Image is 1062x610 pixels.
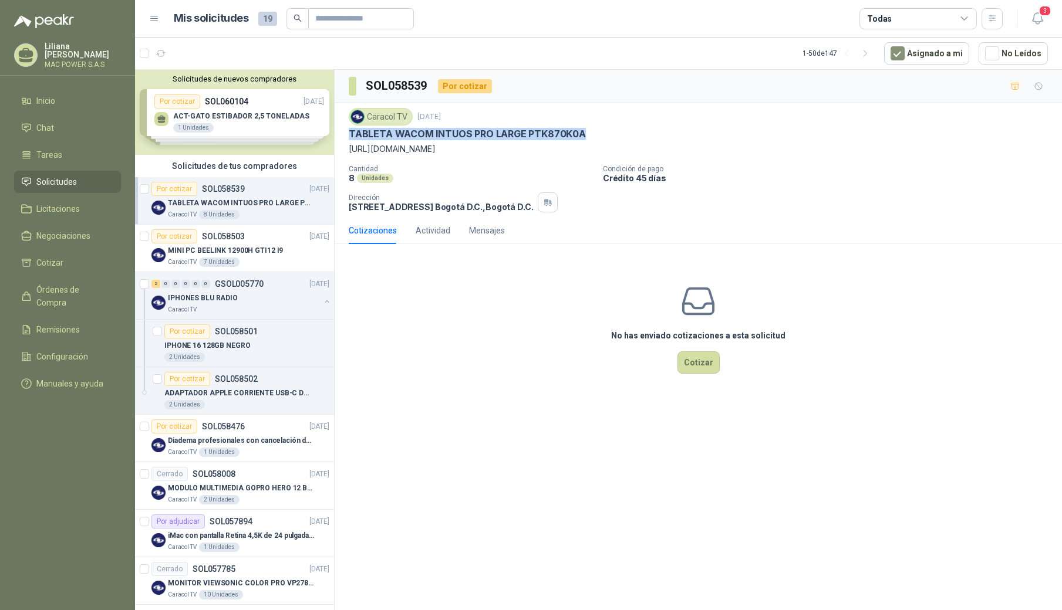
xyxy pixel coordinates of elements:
button: No Leídos [979,42,1048,65]
div: 1 Unidades [199,543,240,552]
span: search [294,14,302,22]
p: MAC POWER S.A.S [45,61,121,68]
p: [DATE] [309,516,329,527]
div: 2 Unidades [164,353,205,362]
span: Negociaciones [36,229,90,242]
div: Cerrado [151,467,188,481]
p: Caracol TV [168,495,197,504]
p: Diadema profesionales con cancelación de ruido en micrófono [168,435,314,446]
p: SOL058502 [215,375,258,383]
p: MINI PC BEELINK 12900H GTI12 I9 [168,245,283,256]
div: 1 Unidades [199,448,240,457]
button: Cotizar [677,351,720,374]
a: Chat [14,117,121,139]
a: Licitaciones [14,198,121,220]
div: Cerrado [151,562,188,576]
p: Caracol TV [168,590,197,599]
p: SOL057785 [193,565,235,573]
p: Crédito 45 días [603,173,1057,183]
span: 3 [1039,5,1051,16]
p: Caracol TV [168,257,197,267]
p: [URL][DOMAIN_NAME] [349,143,1048,155]
a: Por cotizarSOL058501IPHONE 16 128GB NEGRO2 Unidades [135,320,334,367]
span: Inicio [36,94,55,107]
a: Por cotizarSOL058503[DATE] Company LogoMINI PC BEELINK 12900H GTI12 I9Caracol TV7 Unidades [135,225,334,272]
p: [DATE] [309,184,329,195]
div: Todas [867,12,892,25]
p: IPHONES BLU RADIO [168,293,238,304]
span: Licitaciones [36,202,80,215]
p: Dirección [349,194,533,202]
h3: SOL058539 [366,77,429,95]
div: Solicitudes de tus compradores [135,155,334,177]
p: iMac con pantalla Retina 4,5K de 24 pulgadas M4 [168,530,314,541]
div: Por cotizar [151,182,197,196]
div: Por adjudicar [151,514,205,528]
div: 0 [191,280,200,288]
p: TABLETA WACOM INTUOS PRO LARGE PTK870K0A [168,198,314,209]
p: SOL058503 [202,232,245,240]
div: Por cotizar [151,419,197,433]
div: 0 [201,280,210,288]
img: Logo peakr [14,14,74,28]
div: 7 Unidades [199,257,240,267]
p: Condición de pago [603,165,1057,173]
a: Por cotizarSOL058539[DATE] Company LogoTABLETA WACOM INTUOS PRO LARGE PTK870K0ACaracol TV8 Unidades [135,177,334,225]
img: Company Logo [151,581,166,595]
p: SOL058501 [215,327,258,335]
p: MODULO MULTIMEDIA GOPRO HERO 12 BLACK [168,483,314,494]
img: Company Logo [151,296,166,310]
button: Solicitudes de nuevos compradores [140,74,329,83]
a: CerradoSOL058008[DATE] Company LogoMODULO MULTIMEDIA GOPRO HERO 12 BLACKCaracol TV2 Unidades [135,462,334,510]
span: Remisiones [36,323,80,336]
div: Por cotizar [151,229,197,243]
a: Tareas [14,144,121,166]
div: Solicitudes de nuevos compradoresPor cotizarSOL060104[DATE] ACT-GATO ESTIBADOR 2,5 TONELADAS1 Uni... [135,70,334,155]
p: SOL057894 [210,517,252,526]
a: Negociaciones [14,225,121,247]
p: [DATE] [309,421,329,432]
a: Inicio [14,90,121,112]
p: SOL058476 [202,422,245,431]
div: 1 - 50 de 147 [803,44,875,63]
p: SOL058539 [202,185,245,193]
span: Chat [36,121,54,134]
div: 2 [151,280,160,288]
a: Manuales y ayuda [14,372,121,395]
p: 8 [349,173,355,183]
span: Tareas [36,148,62,161]
a: 2 0 0 0 0 0 GSOL005770[DATE] Company LogoIPHONES BLU RADIOCaracol TV [151,277,332,314]
p: [DATE] [309,279,329,290]
div: 8 Unidades [199,210,240,219]
div: Actividad [416,224,450,237]
p: Cantidad [349,165,594,173]
div: Por cotizar [438,79,492,93]
p: SOL058008 [193,470,235,478]
a: CerradoSOL057785[DATE] Company LogoMONITOR VIEWSONIC COLOR PRO VP2786-4KCaracol TV10 Unidades [135,557,334,605]
div: 10 Unidades [199,590,243,599]
p: Caracol TV [168,543,197,552]
span: Manuales y ayuda [36,377,103,390]
h1: Mis solicitudes [174,10,249,27]
img: Company Logo [151,486,166,500]
span: Solicitudes [36,175,77,188]
p: [DATE] [417,111,441,123]
a: Configuración [14,345,121,368]
a: Solicitudes [14,171,121,193]
button: Asignado a mi [884,42,969,65]
div: 0 [171,280,180,288]
div: Caracol TV [349,108,413,126]
p: MONITOR VIEWSONIC COLOR PRO VP2786-4K [168,578,314,589]
img: Company Logo [151,248,166,262]
img: Company Logo [151,438,166,452]
p: Caracol TV [168,448,197,457]
a: Por cotizarSOL058502ADAPTADOR APPLE CORRIENTE USB-C DE 20 W2 Unidades [135,367,334,415]
a: Por cotizarSOL058476[DATE] Company LogoDiadema profesionales con cancelación de ruido en micrófon... [135,415,334,462]
a: Remisiones [14,318,121,341]
span: Órdenes de Compra [36,283,110,309]
p: Caracol TV [168,305,197,314]
p: GSOL005770 [215,280,264,288]
a: Cotizar [14,252,121,274]
p: [DATE] [309,564,329,575]
p: TABLETA WACOM INTUOS PRO LARGE PTK870K0A [349,128,586,140]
